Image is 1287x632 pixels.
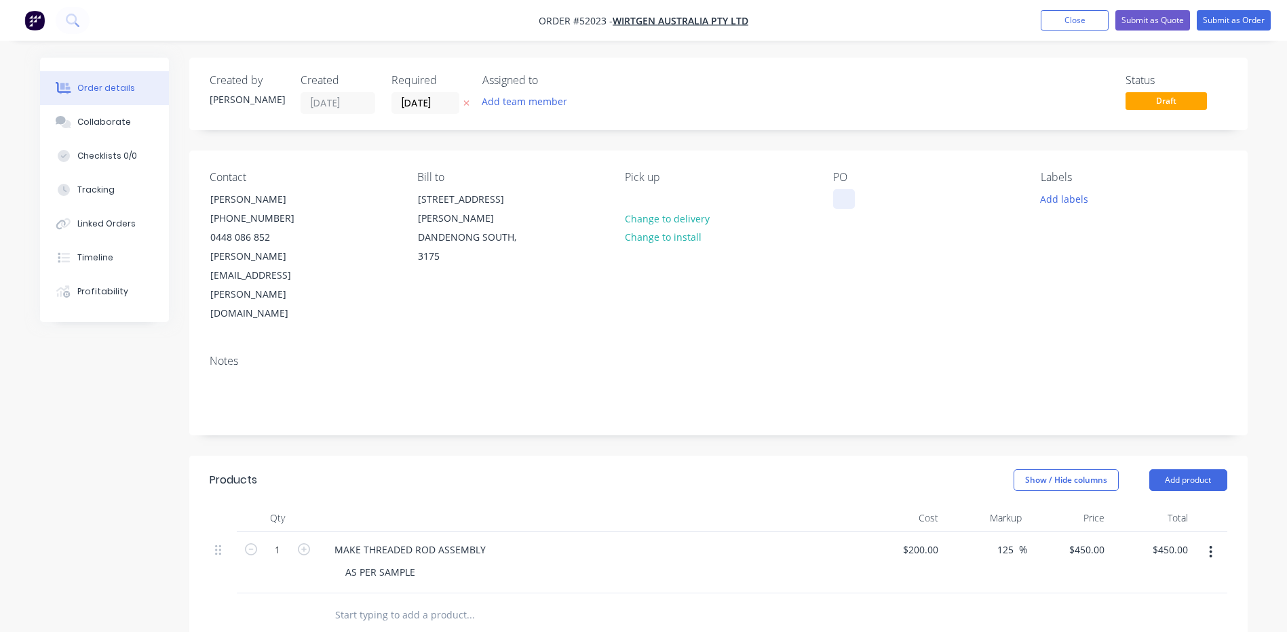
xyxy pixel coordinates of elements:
[1019,542,1027,557] span: %
[334,601,606,629] input: Start typing to add a product...
[40,275,169,309] button: Profitability
[77,285,128,298] div: Profitability
[1197,10,1271,31] button: Submit as Order
[418,190,531,228] div: [STREET_ADDRESS][PERSON_NAME]
[617,228,708,246] button: Change to install
[625,171,811,184] div: Pick up
[391,74,466,87] div: Required
[210,74,284,87] div: Created by
[1110,505,1193,532] div: Total
[833,171,1019,184] div: PO
[199,189,334,323] div: [PERSON_NAME][PHONE_NUMBER]0448 086 852[PERSON_NAME][EMAIL_ADDRESS][PERSON_NAME][DOMAIN_NAME]
[210,190,323,209] div: [PERSON_NAME]
[617,209,716,227] button: Change to delivery
[210,92,284,106] div: [PERSON_NAME]
[40,173,169,207] button: Tracking
[210,228,323,247] div: 0448 086 852
[1041,171,1227,184] div: Labels
[24,10,45,31] img: Factory
[1126,92,1207,109] span: Draft
[40,105,169,139] button: Collaborate
[210,209,323,228] div: [PHONE_NUMBER]
[40,139,169,173] button: Checklists 0/0
[1027,505,1111,532] div: Price
[210,247,323,323] div: [PERSON_NAME][EMAIL_ADDRESS][PERSON_NAME][DOMAIN_NAME]
[1126,74,1227,87] div: Status
[40,207,169,241] button: Linked Orders
[77,116,131,128] div: Collaborate
[334,562,426,582] div: AS PER SAMPLE
[418,228,531,266] div: DANDENONG SOUTH, 3175
[861,505,944,532] div: Cost
[210,355,1227,368] div: Notes
[210,472,257,488] div: Products
[613,14,748,27] a: WIRTGEN AUSTRALIA PTY LTD
[406,189,542,266] div: [STREET_ADDRESS][PERSON_NAME]DANDENONG SOUTH, 3175
[944,505,1027,532] div: Markup
[77,82,135,94] div: Order details
[40,241,169,275] button: Timeline
[1149,469,1227,491] button: Add product
[40,71,169,105] button: Order details
[482,74,618,87] div: Assigned to
[77,252,113,264] div: Timeline
[77,150,137,162] div: Checklists 0/0
[77,184,115,196] div: Tracking
[482,92,575,111] button: Add team member
[77,218,136,230] div: Linked Orders
[1115,10,1190,31] button: Submit as Quote
[237,505,318,532] div: Qty
[417,171,603,184] div: Bill to
[210,171,396,184] div: Contact
[324,540,497,559] div: MAKE THREADED ROD ASSEMBLY
[1033,189,1096,208] button: Add labels
[301,74,375,87] div: Created
[1041,10,1109,31] button: Close
[539,14,613,27] span: Order #52023 -
[1014,469,1119,491] button: Show / Hide columns
[474,92,574,111] button: Add team member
